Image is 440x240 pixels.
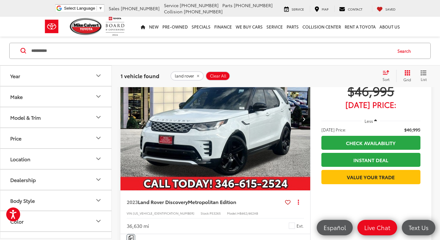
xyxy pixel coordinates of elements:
a: Español [317,220,353,235]
button: remove land%20rover [170,71,204,81]
div: Location [10,156,30,162]
a: Specials [190,17,212,37]
img: 2023 Land Rover Discovery Metropolitan Edition [120,48,311,191]
button: DealershipDealership [0,170,112,190]
span: Español [320,224,349,231]
span: [DATE] Price: [321,127,346,133]
button: Grid View [396,70,416,82]
span: Contact [348,7,362,11]
button: Less [362,115,380,127]
div: Body Style [95,197,102,204]
div: Make [10,94,23,100]
a: New [147,17,161,37]
span: Grid [403,77,411,82]
span: Clear All [210,73,226,78]
span: 2023 [127,198,138,205]
span: Select Language [64,6,95,11]
span: [PHONE_NUMBER] [234,2,273,8]
a: Rent a Toyota [343,17,378,37]
span: VIN: [127,211,133,216]
a: Finance [212,17,234,37]
span: Ext. [297,223,304,229]
span: [US_VEHICLE_IDENTIFICATION_NUMBER] [133,211,194,216]
div: Make [95,93,102,100]
span: List [420,77,427,82]
a: Service [279,6,309,12]
span: P53265 [210,211,221,216]
span: Collision [164,8,183,15]
span: Service [292,7,304,11]
span: [PHONE_NUMBER] [121,5,160,11]
span: $46,995 [404,127,420,133]
span: Stock: [201,211,210,216]
div: Color [95,218,102,225]
a: Pre-Owned [161,17,190,37]
img: Mike Calvert Toyota [70,18,103,35]
span: 1 vehicle found [120,72,159,79]
a: Collision Center [301,17,343,37]
a: 2023Land Rover DiscoveryMetropolitan Edition [127,198,283,205]
button: Select sort value [379,70,396,82]
a: Service [265,17,285,37]
span: Parts [222,2,233,8]
span: Model: [227,211,237,216]
a: Live Chat [357,220,397,235]
button: Actions [293,197,304,207]
button: Model & TrimModel & Trim [0,107,112,127]
div: Dealership [10,177,36,183]
span: Saved [385,7,396,11]
span: $46,995 [321,83,420,98]
a: Check Availability [321,136,420,150]
button: Next image [298,108,310,130]
span: [PHONE_NUMBER] [184,8,223,15]
span: Live Chat [361,224,393,231]
button: ColorColor [0,211,112,231]
a: About Us [378,17,402,37]
span: ​ [97,6,97,11]
a: Home [139,17,147,37]
div: 36,630 mi [127,222,149,229]
a: Map [310,6,333,12]
span: Map [322,7,329,11]
input: Search by Make, Model, or Keyword [31,43,392,58]
button: Search [392,43,420,59]
img: Toyota [40,16,63,37]
button: MakeMake [0,87,112,107]
span: HB462/462AB [237,211,258,216]
button: YearYear [0,66,112,86]
span: [PHONE_NUMBER] [180,2,219,8]
a: Parts [285,17,301,37]
button: PricePrice [0,128,112,148]
span: Fuji White [289,223,295,229]
a: WE BUY CARS [234,17,265,37]
span: Sales [109,5,120,11]
button: LocationLocation [0,149,112,169]
div: Color [10,218,24,224]
span: Text Us [406,224,432,231]
span: Metropolitan Edition [188,198,236,205]
button: Body StyleBody Style [0,190,112,211]
span: [DATE] Price: [321,101,420,108]
div: Price [10,135,21,141]
div: Dealership [95,176,102,184]
span: Less [365,118,373,124]
button: List View [416,70,431,82]
a: 2023 Land Rover Discovery Metropolitan Edition2023 Land Rover Discovery Metropolitan Edition2023 ... [120,48,311,190]
span: land rover [175,73,194,78]
span: dropdown dots [298,199,299,204]
div: Year [10,73,20,79]
span: Land Rover Discovery [138,198,188,205]
div: Model & Trim [10,114,41,120]
div: Body Style [10,198,35,203]
div: 2023 Land Rover Discovery Metropolitan Edition 0 [120,48,311,190]
a: Text Us [402,220,435,235]
div: Model & Trim [95,114,102,121]
div: Price [95,135,102,142]
div: Year [95,72,102,80]
a: Contact [334,6,367,12]
a: Select Language​ [64,6,102,11]
div: Location [95,155,102,163]
span: Service [164,2,179,8]
span: ▼ [98,6,102,11]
